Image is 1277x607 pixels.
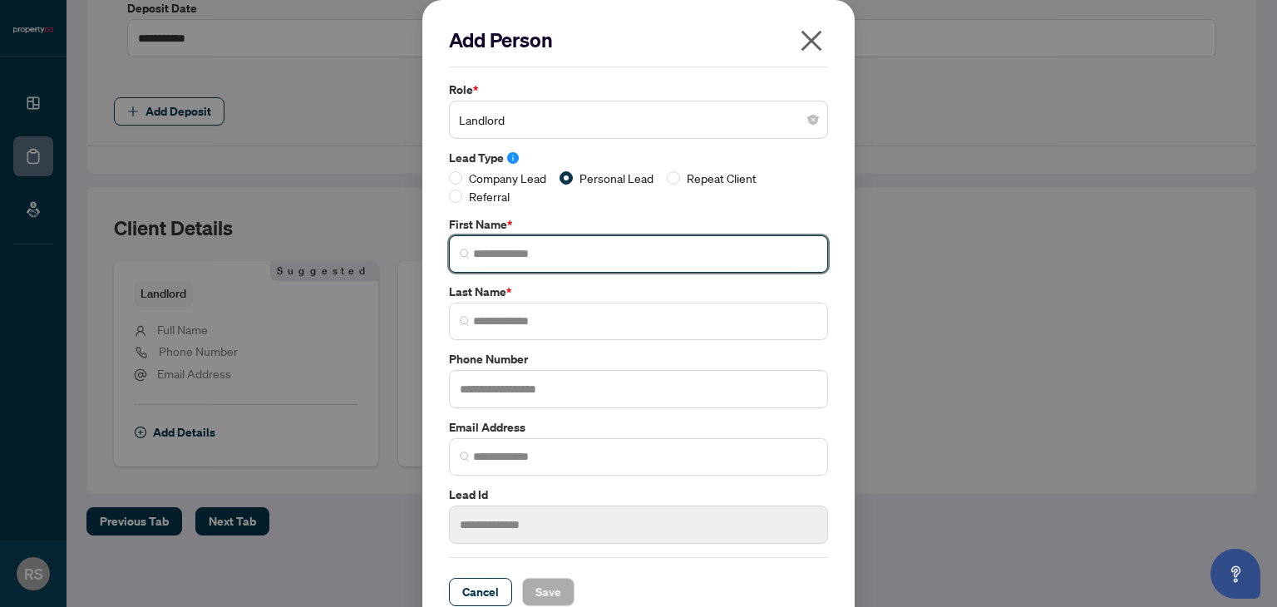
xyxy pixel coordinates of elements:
[680,169,763,187] span: Repeat Client
[460,452,470,461] img: search_icon
[1210,549,1260,599] button: Open asap
[798,27,825,54] span: close
[449,81,828,99] label: Role
[522,578,574,606] button: Save
[462,169,553,187] span: Company Lead
[449,283,828,301] label: Last Name
[808,115,818,125] span: close-circle
[449,215,828,234] label: First Name
[449,486,828,504] label: Lead Id
[449,149,828,167] label: Lead Type
[449,578,512,606] button: Cancel
[460,316,470,326] img: search_icon
[459,104,818,136] span: Landlord
[449,350,828,368] label: Phone Number
[507,152,519,164] span: info-circle
[462,187,516,205] span: Referral
[449,418,828,437] label: Email Address
[462,579,499,605] span: Cancel
[460,249,470,259] img: search_icon
[573,169,660,187] span: Personal Lead
[449,27,828,53] h2: Add Person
